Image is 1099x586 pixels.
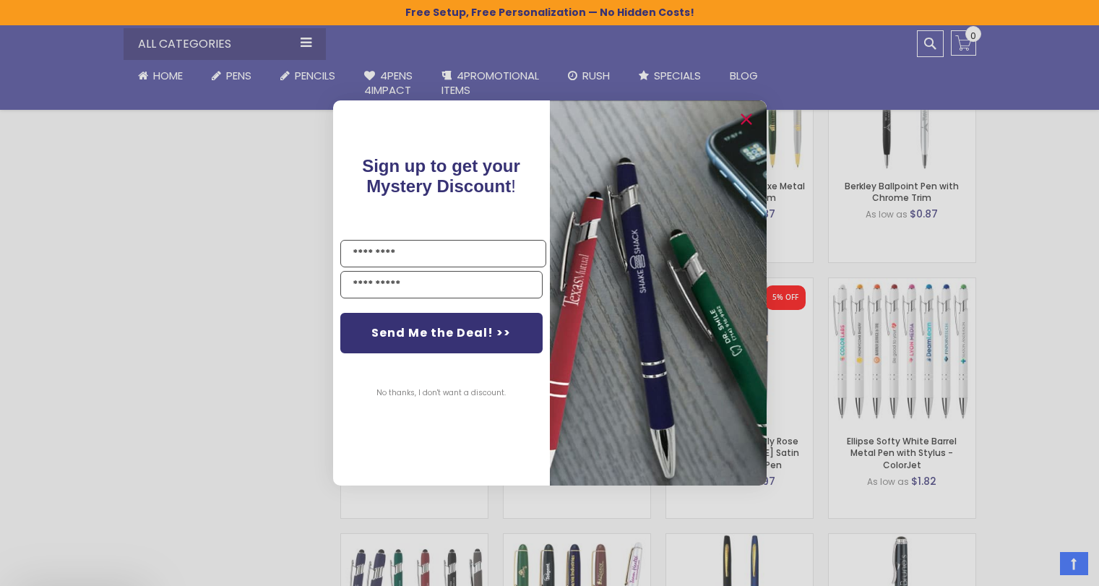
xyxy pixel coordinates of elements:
button: Close dialog [735,108,758,131]
button: Send Me the Deal! >> [340,313,543,353]
span: Sign up to get your Mystery Discount [362,156,520,196]
span: ! [362,156,520,196]
img: pop-up-image [550,100,767,486]
button: No thanks, I don't want a discount. [369,375,513,411]
iframe: Google Customer Reviews [980,547,1099,586]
